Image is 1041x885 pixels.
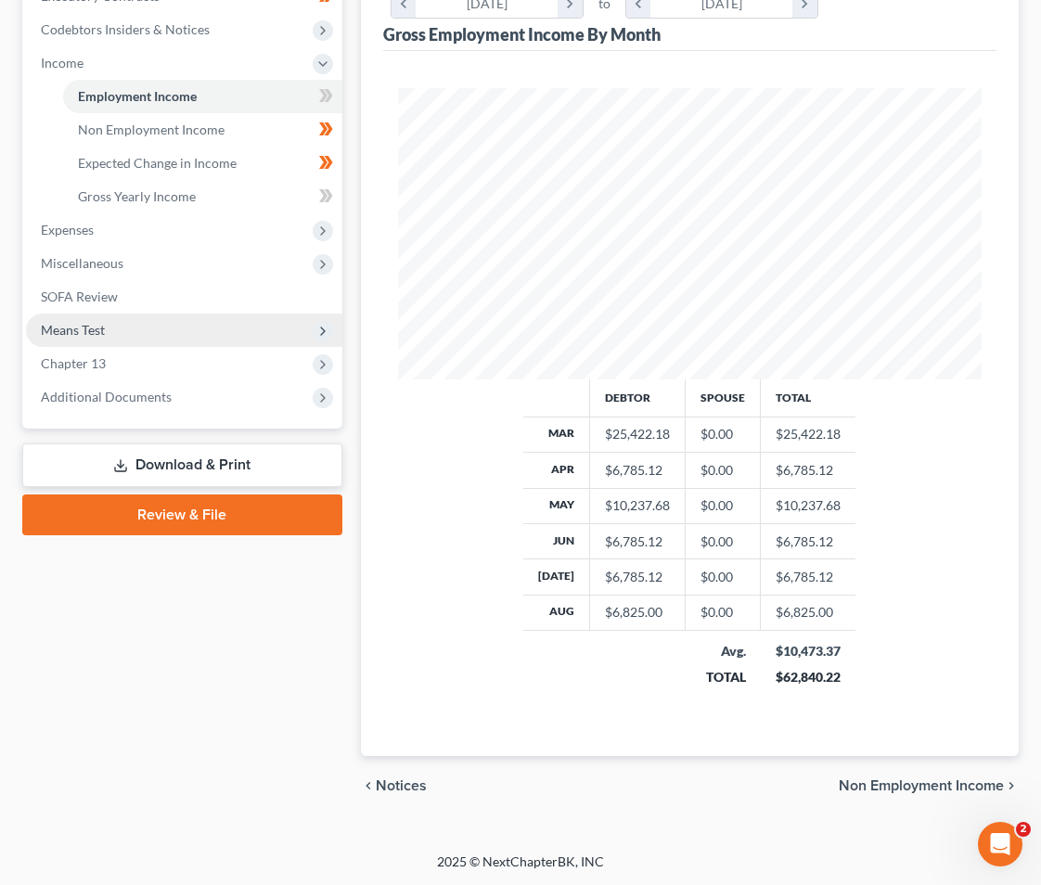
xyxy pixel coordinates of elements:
[41,222,94,237] span: Expenses
[41,355,106,371] span: Chapter 13
[700,461,745,480] div: $0.00
[761,559,856,595] td: $6,785.12
[523,559,590,595] th: [DATE]
[700,668,746,686] div: TOTAL
[761,379,856,417] th: Total
[41,21,210,37] span: Codebtors Insiders & Notices
[839,778,1004,793] span: Non Employment Income
[605,532,670,551] div: $6,785.12
[41,55,84,71] span: Income
[776,668,842,686] div: $62,840.22
[590,379,686,417] th: Debtor
[776,642,842,661] div: $10,473.37
[78,155,237,171] span: Expected Change in Income
[686,379,761,417] th: Spouse
[22,443,342,487] a: Download & Print
[26,280,342,314] a: SOFA Review
[361,778,427,793] button: chevron_left Notices
[700,532,745,551] div: $0.00
[1004,778,1019,793] i: chevron_right
[605,603,670,622] div: $6,825.00
[761,417,856,452] td: $25,422.18
[41,255,123,271] span: Miscellaneous
[605,425,670,443] div: $25,422.18
[605,496,670,515] div: $10,237.68
[700,425,745,443] div: $0.00
[41,389,172,404] span: Additional Documents
[761,523,856,558] td: $6,785.12
[22,494,342,535] a: Review & File
[978,822,1022,866] iframe: Intercom live chat
[78,88,197,104] span: Employment Income
[63,113,342,147] a: Non Employment Income
[605,568,670,586] div: $6,785.12
[376,778,427,793] span: Notices
[78,122,225,137] span: Non Employment Income
[78,188,196,204] span: Gross Yearly Income
[1016,822,1031,837] span: 2
[761,488,856,523] td: $10,237.68
[761,595,856,630] td: $6,825.00
[361,778,376,793] i: chevron_left
[63,180,342,213] a: Gross Yearly Income
[700,642,746,661] div: Avg.
[523,488,590,523] th: May
[63,80,342,113] a: Employment Income
[41,322,105,338] span: Means Test
[41,289,118,304] span: SOFA Review
[700,603,745,622] div: $0.00
[523,595,590,630] th: Aug
[700,496,745,515] div: $0.00
[605,461,670,480] div: $6,785.12
[523,417,590,452] th: Mar
[761,453,856,488] td: $6,785.12
[383,23,661,45] div: Gross Employment Income By Month
[700,568,745,586] div: $0.00
[63,147,342,180] a: Expected Change in Income
[839,778,1019,793] button: Non Employment Income chevron_right
[523,523,590,558] th: Jun
[523,453,590,488] th: Apr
